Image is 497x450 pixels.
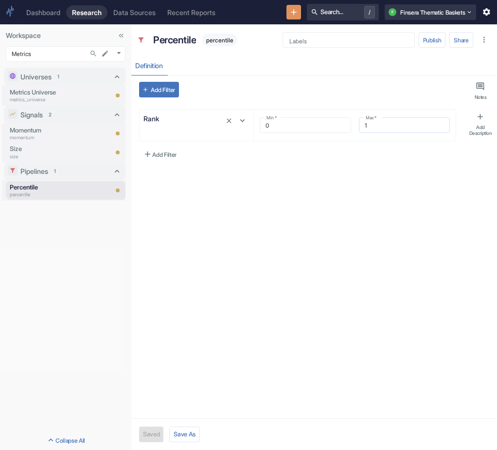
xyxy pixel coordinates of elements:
div: Universes1 [4,68,125,85]
button: edit [99,47,111,60]
button: FFinsera Thematic Baskets [385,4,476,20]
p: metrics_universe [10,96,82,103]
div: Data Sources [113,8,156,17]
div: Recent Reports [167,8,215,17]
p: Workspace [6,30,125,40]
p: size [10,153,82,160]
button: Notes [466,78,495,104]
p: Rank [143,113,196,124]
button: Collapse Sidebar [115,29,127,42]
div: Dashboard [26,8,60,17]
label: Min [266,114,277,121]
a: Data Sources [107,5,161,19]
p: Pipelines [20,166,48,176]
a: Momentummomentum [10,126,82,141]
div: Definition [135,61,162,70]
div: Signals2 [4,106,125,123]
a: Dashboard [20,5,66,19]
button: Publish [419,32,446,48]
div: Pipelines1 [4,163,125,180]
button: Collapse All [2,432,129,448]
p: Metrics Universe [10,88,82,97]
button: Add Filter [139,147,180,162]
span: Pipeline [137,36,145,46]
p: Size [10,144,82,153]
div: Add Description [468,124,493,136]
button: New Resource [286,5,302,20]
a: Percentilepercentile [10,183,107,198]
p: percentile [10,191,107,198]
a: Recent Reports [161,5,221,19]
label: Max [366,114,377,121]
p: momentum [10,134,82,141]
button: Search.../ [307,4,379,20]
span: percentile [202,37,237,44]
button: Save As [169,427,200,442]
button: Share [449,32,473,48]
button: Search... [87,47,100,60]
span: 2 [45,111,55,118]
p: Signals [20,110,43,120]
span: 1 [51,168,59,175]
button: Add Filter [139,82,179,97]
div: resource tabs [131,56,497,75]
div: Metrics [6,46,125,62]
div: Research [72,8,102,17]
div: Percentile [151,30,198,50]
a: Metrics Universemetrics_universe [10,88,82,103]
a: Research [66,5,107,19]
p: Percentile [153,33,196,47]
p: Momentum [10,126,82,135]
span: 1 [54,73,63,80]
p: Percentile [10,183,107,192]
p: Universes [20,72,52,82]
a: Sizesize [10,144,82,160]
div: F [389,8,396,16]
